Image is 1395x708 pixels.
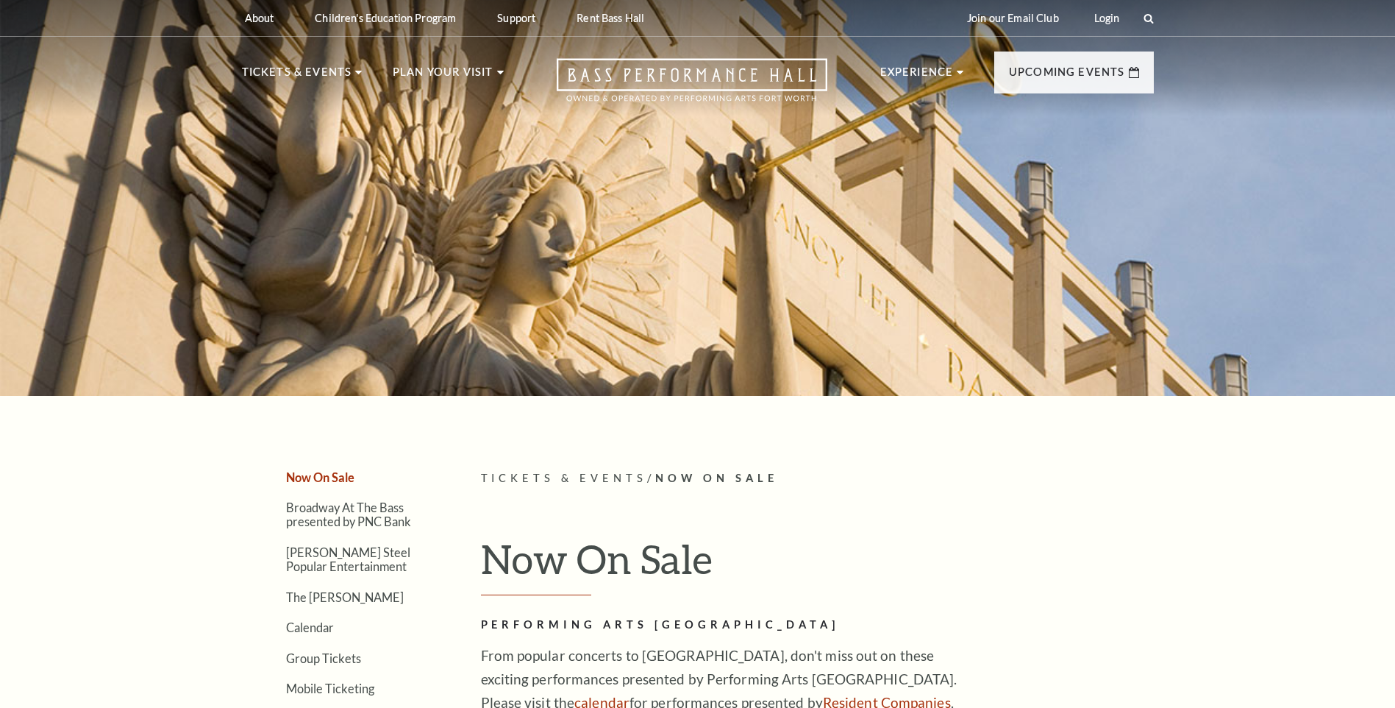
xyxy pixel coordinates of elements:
[286,545,410,573] a: [PERSON_NAME] Steel Popular Entertainment
[286,470,354,484] a: Now On Sale
[286,651,361,665] a: Group Tickets
[1009,63,1125,90] p: Upcoming Events
[577,12,644,24] p: Rent Bass Hall
[393,63,493,90] p: Plan Your Visit
[880,63,954,90] p: Experience
[286,500,411,528] a: Broadway At The Bass presented by PNC Bank
[497,12,535,24] p: Support
[245,12,274,24] p: About
[481,472,648,484] span: Tickets & Events
[286,590,404,604] a: The [PERSON_NAME]
[315,12,456,24] p: Children's Education Program
[286,620,334,634] a: Calendar
[481,535,1154,595] h1: Now On Sale
[481,616,959,634] h2: Performing Arts [GEOGRAPHIC_DATA]
[655,472,778,484] span: Now On Sale
[481,470,1154,488] p: /
[286,682,374,695] a: Mobile Ticketing
[242,63,352,90] p: Tickets & Events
